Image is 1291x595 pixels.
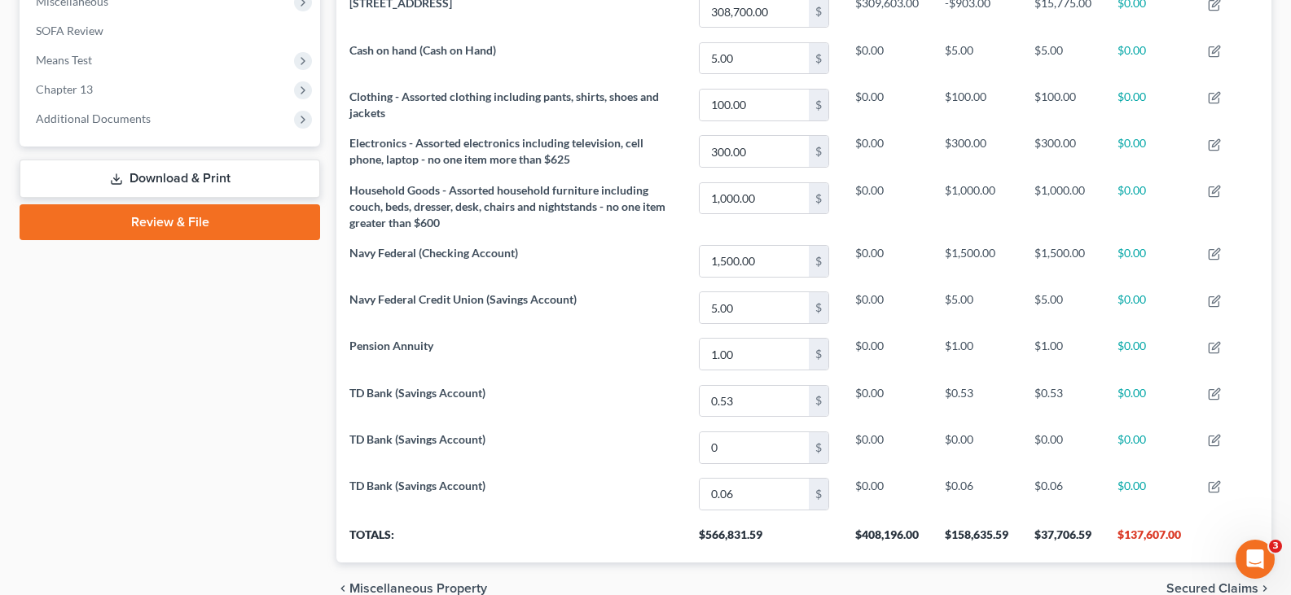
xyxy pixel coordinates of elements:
td: $5.00 [1021,285,1104,331]
span: TD Bank (Savings Account) [349,479,485,492]
span: TD Bank (Savings Account) [349,386,485,400]
div: $ [809,479,828,510]
td: $300.00 [1021,129,1104,175]
th: $137,607.00 [1104,517,1195,562]
td: $0.00 [842,81,932,128]
i: chevron_left [336,582,349,595]
i: chevron_right [1258,582,1271,595]
span: Cash on hand (Cash on Hand) [349,43,496,57]
span: Navy Federal (Checking Account) [349,246,518,260]
td: $1,500.00 [932,238,1021,284]
div: $ [809,136,828,167]
th: $408,196.00 [842,517,932,562]
td: $0.00 [1104,378,1195,424]
td: $0.00 [842,129,932,175]
td: $300.00 [932,129,1021,175]
th: $37,706.59 [1021,517,1104,562]
div: $ [809,292,828,323]
div: $ [809,183,828,214]
td: $0.00 [1104,470,1195,517]
td: $0.00 [842,331,932,378]
td: $0.00 [1104,129,1195,175]
td: $1,000.00 [932,175,1021,238]
td: $1,000.00 [1021,175,1104,238]
input: 0.00 [700,432,809,463]
td: $0.00 [842,285,932,331]
td: $0.00 [1104,424,1195,470]
input: 0.00 [700,136,809,167]
td: $1.00 [932,331,1021,378]
td: $5.00 [932,285,1021,331]
span: Miscellaneous Property [349,582,487,595]
span: Navy Federal Credit Union (Savings Account) [349,292,577,306]
td: $0.53 [1021,378,1104,424]
div: $ [809,43,828,74]
td: $0.00 [842,175,932,238]
input: 0.00 [700,246,809,277]
td: $0.00 [842,470,932,517]
td: $0.00 [842,238,932,284]
td: $5.00 [1021,35,1104,81]
td: $0.06 [932,470,1021,517]
td: $1.00 [1021,331,1104,378]
button: Secured Claims chevron_right [1166,582,1271,595]
div: $ [809,90,828,120]
input: 0.00 [700,90,809,120]
span: TD Bank (Savings Account) [349,432,485,446]
td: $1,500.00 [1021,238,1104,284]
span: Additional Documents [36,112,151,125]
td: $100.00 [932,81,1021,128]
td: $100.00 [1021,81,1104,128]
span: Household Goods - Assorted household furniture including couch, beds, dresser, desk, chairs and n... [349,183,665,230]
td: $0.00 [842,424,932,470]
div: $ [809,432,828,463]
td: $0.00 [1104,175,1195,238]
a: SOFA Review [23,16,320,46]
span: Secured Claims [1166,582,1258,595]
div: $ [809,386,828,417]
td: $0.00 [842,378,932,424]
span: Electronics - Assorted electronics including television, cell phone, laptop - no one item more th... [349,136,643,166]
td: $0.00 [842,35,932,81]
input: 0.00 [700,292,809,323]
iframe: Intercom live chat [1236,540,1275,579]
td: $0.53 [932,378,1021,424]
td: $0.00 [1104,331,1195,378]
th: $158,635.59 [932,517,1021,562]
a: Review & File [20,204,320,240]
a: Download & Print [20,160,320,198]
td: $0.00 [1104,238,1195,284]
span: SOFA Review [36,24,103,37]
td: $0.06 [1021,470,1104,517]
input: 0.00 [700,43,809,74]
button: chevron_left Miscellaneous Property [336,582,487,595]
div: $ [809,246,828,277]
td: $0.00 [932,424,1021,470]
input: 0.00 [700,386,809,417]
th: $566,831.59 [686,517,842,562]
div: $ [809,339,828,370]
span: Means Test [36,53,92,67]
span: 3 [1269,540,1282,553]
span: Pension Annuity [349,339,433,352]
span: Chapter 13 [36,82,93,96]
td: $0.00 [1104,35,1195,81]
td: $5.00 [932,35,1021,81]
td: $0.00 [1104,285,1195,331]
th: Totals: [336,517,686,562]
td: $0.00 [1021,424,1104,470]
span: Clothing - Assorted clothing including pants, shirts, shoes and jackets [349,90,659,120]
input: 0.00 [700,339,809,370]
td: $0.00 [1104,81,1195,128]
input: 0.00 [700,479,809,510]
input: 0.00 [700,183,809,214]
